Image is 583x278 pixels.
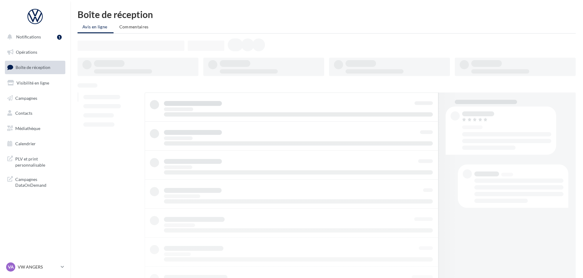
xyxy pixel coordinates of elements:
[4,61,67,74] a: Boîte de réception
[16,49,37,55] span: Opérations
[119,24,149,29] span: Commentaires
[4,77,67,89] a: Visibilité en ligne
[15,95,37,100] span: Campagnes
[57,35,62,40] div: 1
[4,92,67,105] a: Campagnes
[4,152,67,170] a: PLV et print personnalisable
[4,137,67,150] a: Calendrier
[8,264,14,270] span: VA
[15,110,32,116] span: Contacts
[15,141,36,146] span: Calendrier
[16,80,49,85] span: Visibilité en ligne
[78,10,576,19] div: Boîte de réception
[16,34,41,39] span: Notifications
[4,46,67,59] a: Opérations
[4,173,67,191] a: Campagnes DataOnDemand
[4,31,64,43] button: Notifications 1
[16,65,50,70] span: Boîte de réception
[5,261,65,273] a: VA VW ANGERS
[15,175,63,188] span: Campagnes DataOnDemand
[15,126,40,131] span: Médiathèque
[4,122,67,135] a: Médiathèque
[15,155,63,168] span: PLV et print personnalisable
[18,264,58,270] p: VW ANGERS
[4,107,67,120] a: Contacts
